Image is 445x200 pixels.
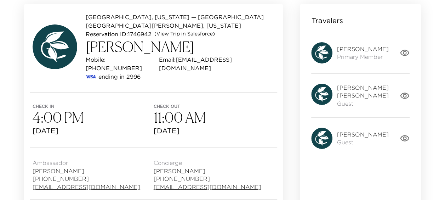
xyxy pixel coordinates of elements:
[154,175,261,183] span: [PHONE_NUMBER]
[337,138,388,146] span: Guest
[86,55,156,72] p: Mobile: [PHONE_NUMBER]
[86,13,274,30] p: [GEOGRAPHIC_DATA], [US_STATE] — [GEOGRAPHIC_DATA] [GEOGRAPHIC_DATA][PERSON_NAME], [US_STATE]
[337,100,400,107] span: Guest
[311,42,332,63] img: avatar.4afec266560d411620d96f9f038fe73f.svg
[311,84,332,105] img: avatar.4afec266560d411620d96f9f038fe73f.svg
[33,109,154,126] h3: 4:00 PM
[337,45,388,53] span: [PERSON_NAME]
[154,109,275,126] h3: 11:00 AM
[33,159,140,167] span: Ambassador
[154,126,275,136] span: [DATE]
[33,183,140,191] a: [EMAIL_ADDRESS][DOMAIN_NAME]
[159,55,274,72] p: Email: [EMAIL_ADDRESS][DOMAIN_NAME]
[154,159,261,167] span: Concierge
[154,104,275,109] span: Check out
[154,183,261,191] a: [EMAIL_ADDRESS][DOMAIN_NAME]
[98,72,141,81] p: ending in 2996
[86,30,152,38] p: Reservation ID: 1746942
[33,167,140,175] span: [PERSON_NAME]
[311,16,343,26] p: Travelers
[33,126,154,136] span: [DATE]
[86,75,96,78] img: credit card type
[33,175,140,183] span: [PHONE_NUMBER]
[154,167,261,175] span: [PERSON_NAME]
[33,24,77,69] img: avatar.4afec266560d411620d96f9f038fe73f.svg
[337,84,400,100] span: [PERSON_NAME] [PERSON_NAME]
[337,130,388,138] span: [PERSON_NAME]
[154,30,215,38] a: (View Trip in Salesforce)
[337,53,388,61] span: Primary Member
[311,128,332,149] img: avatar.4afec266560d411620d96f9f038fe73f.svg
[33,104,154,109] span: Check in
[86,38,274,55] h3: [PERSON_NAME]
